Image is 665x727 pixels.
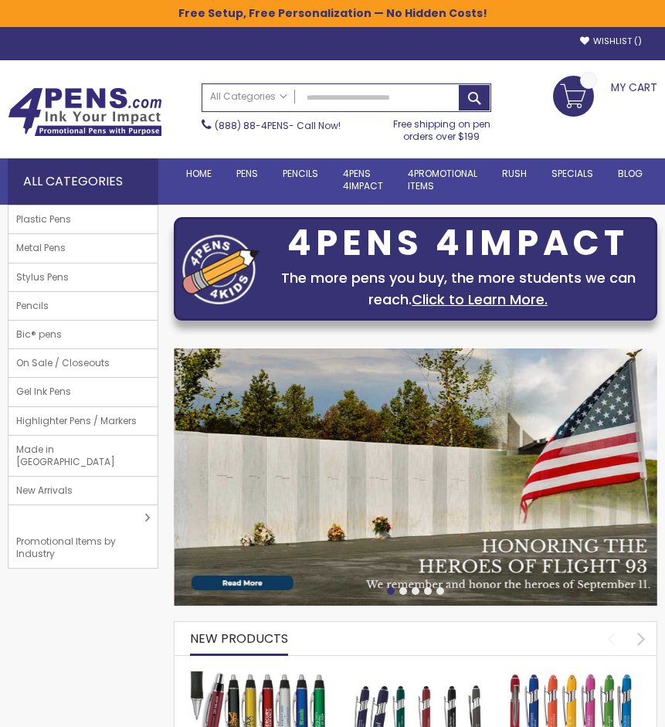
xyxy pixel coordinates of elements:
[392,112,491,143] div: Free shipping on pen orders over $199
[412,290,548,309] a: Click to Learn More.
[8,477,158,504] a: New Arrivals
[8,321,158,348] a: Bic® pens
[8,407,158,435] a: Highlighter Pens / Markers
[8,349,158,377] a: On Sale / Closeouts
[224,158,270,189] a: Pens
[395,158,490,202] a: 4PROMOTIONALITEMS
[502,167,527,180] span: Rush
[580,36,642,47] a: Wishlist
[501,671,641,684] a: Ellipse Softy Brights with Stylus Pen - Laser
[8,87,162,137] img: 4Pens Custom Pens and Promotional Products
[8,407,144,435] span: Highlighter Pens / Markers
[8,378,79,406] span: Gel Ink Pens
[8,292,158,320] a: Pencils
[8,528,146,568] span: Promotional Items by Industry
[215,119,341,132] span: - Call Now!
[8,206,79,233] span: Plastic Pens
[346,671,486,684] a: Custom Soft Touch Metal Pen - Stylus Top
[8,234,73,262] span: Metal Pens
[551,167,593,180] span: Specials
[8,477,80,504] span: New Arrivals
[539,158,606,189] a: Specials
[8,292,56,320] span: Pencils
[331,158,395,202] a: 4Pens4impact
[210,90,287,103] span: All Categories
[174,158,224,189] a: Home
[8,378,158,406] a: Gel Ink Pens
[190,630,288,647] span: New Products
[618,167,643,180] span: Blog
[8,263,158,291] a: Stylus Pens
[215,119,289,132] a: (888) 88-4PENS
[267,267,649,311] div: The more pens you buy, the more students we can reach.
[8,349,117,377] span: On Sale / Closeouts
[628,625,655,652] div: next
[8,158,158,205] div: All Categories
[8,263,76,291] span: Stylus Pens
[270,158,331,189] a: Pencils
[8,436,158,476] a: Made in [GEOGRAPHIC_DATA]
[8,206,158,233] a: Plastic Pens
[8,321,70,348] span: Bic® pens
[606,158,655,189] a: Blog
[182,234,260,304] img: four_pen_logo.png
[190,671,330,684] a: The Barton Custom Pens Special Offer
[174,348,657,606] img: /blog/post/patriot-day-reflection.html
[490,158,539,189] a: Rush
[202,84,295,110] a: All Categories
[186,167,212,180] span: Home
[598,625,625,652] div: prev
[343,167,383,192] span: 4Pens 4impact
[8,505,158,568] a: Promotional Items by Industry
[236,167,258,180] span: Pens
[8,234,158,262] a: Metal Pens
[283,167,318,180] span: Pencils
[408,167,477,192] span: 4PROMOTIONAL ITEMS
[267,227,649,260] div: 4PENS 4IMPACT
